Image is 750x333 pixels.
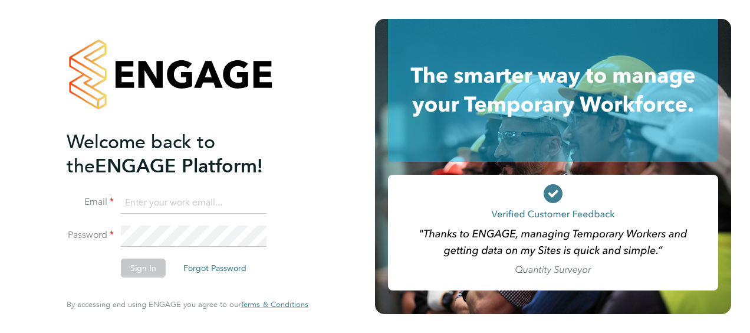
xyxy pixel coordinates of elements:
button: Sign In [121,259,166,277]
h2: ENGAGE Platform! [67,130,297,178]
a: Terms & Conditions [241,300,308,309]
label: Email [67,196,114,208]
input: Enter your work email... [121,192,267,214]
span: By accessing and using ENGAGE you agree to our [67,299,308,309]
label: Password [67,229,114,241]
span: Welcome back to the [67,130,215,178]
button: Forgot Password [174,259,256,277]
span: Terms & Conditions [241,299,308,309]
